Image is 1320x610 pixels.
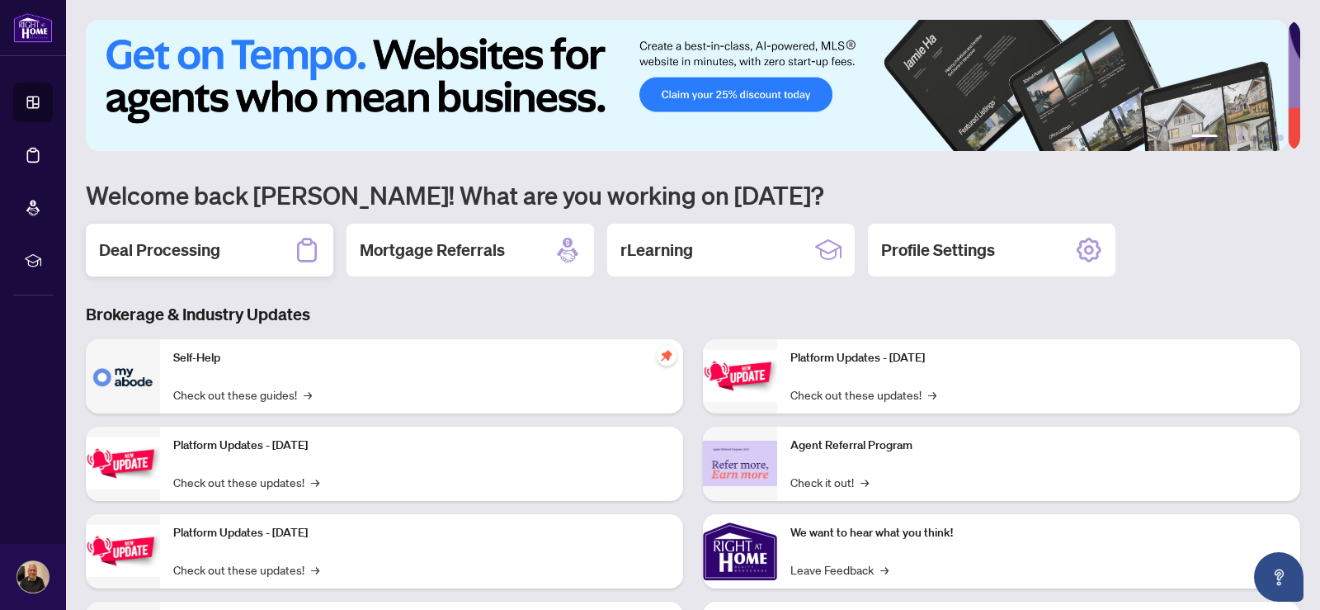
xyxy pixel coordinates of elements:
a: Check out these guides!→ [173,385,312,404]
button: 6 [1277,135,1284,141]
p: Self-Help [173,349,670,367]
button: Open asap [1254,552,1303,602]
h2: Mortgage Referrals [360,239,505,262]
button: 1 [1191,135,1218,141]
img: Platform Updates - July 21, 2025 [86,525,160,577]
button: 2 [1224,135,1231,141]
a: Check out these updates!→ [173,473,319,491]
button: 5 [1264,135,1270,141]
img: Slide 0 [86,20,1288,151]
p: Platform Updates - [DATE] [173,437,670,455]
p: We want to hear what you think! [790,524,1287,542]
h2: rLearning [620,239,693,262]
span: → [304,385,312,404]
img: Self-Help [86,339,160,414]
h3: Brokerage & Industry Updates [86,303,1300,326]
p: Agent Referral Program [790,437,1287,455]
a: Check out these updates!→ [173,560,319,579]
p: Platform Updates - [DATE] [790,349,1287,367]
img: Profile Icon [17,561,49,593]
span: → [880,560,889,579]
h1: Welcome back [PERSON_NAME]! What are you working on [DATE]? [86,179,1300,210]
button: 4 [1251,135,1257,141]
span: → [860,473,869,491]
span: → [311,473,319,491]
a: Check it out!→ [790,473,869,491]
h2: Profile Settings [881,239,995,262]
button: 3 [1237,135,1244,141]
a: Check out these updates!→ [790,385,936,404]
img: logo [13,12,53,43]
img: Agent Referral Program [703,441,777,486]
img: Platform Updates - June 23, 2025 [703,350,777,402]
h2: Deal Processing [99,239,220,262]
img: We want to hear what you think! [703,514,777,589]
span: → [928,385,936,404]
span: pushpin [657,346,676,366]
a: Leave Feedback→ [790,560,889,579]
img: Platform Updates - September 16, 2025 [86,437,160,489]
span: → [311,560,319,579]
p: Platform Updates - [DATE] [173,524,670,542]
